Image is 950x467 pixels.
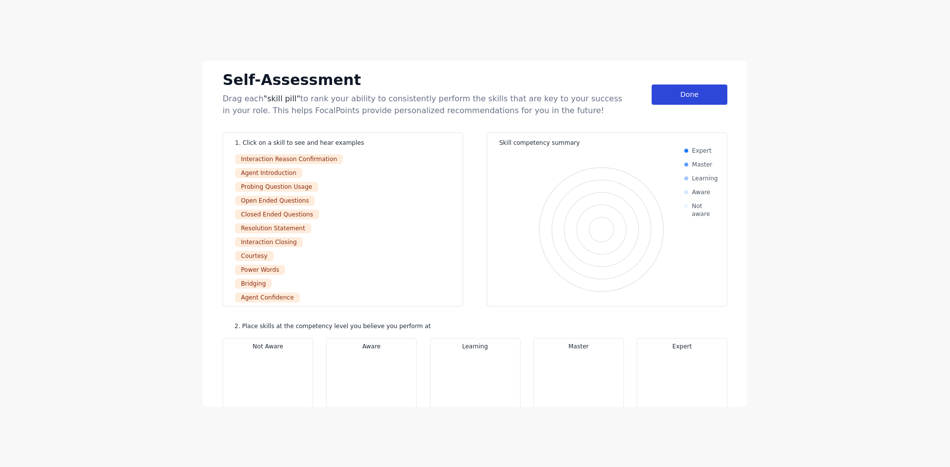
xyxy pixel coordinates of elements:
span: Expert [672,343,692,350]
div: 2. Place skills at the competency level you believe you perform at [235,322,727,330]
div: Agent Introduction [235,168,302,178]
div: Open Ended Questions [235,196,315,206]
div: Closed Ended Questions [235,210,319,219]
span: Learning [462,343,488,350]
div: 1. Click on a skill to see and hear examples [235,139,451,147]
span: "skill pill" [264,94,300,103]
div: Probing Question Usage [235,182,318,192]
div: Power Words [235,265,285,275]
span: Master [569,343,589,350]
div: Courtesy [235,251,274,261]
div: Not aware [692,202,721,218]
div: Bridging [235,279,272,289]
span: Not Aware [253,343,284,350]
div: Expert [692,147,712,155]
div: Chart. Highcharts interactive chart. [519,147,684,312]
div: Master [692,161,712,169]
div: Interaction Closing [235,237,303,247]
div: Resolution Statement [235,223,311,233]
div: Learning [692,174,718,182]
div: Self-Assessment [223,69,626,91]
svg: Interactive chart [519,147,684,312]
div: Done [652,85,727,105]
div: Drag each to rank your ability to consistently perform the skills that are key to your success in... [223,93,626,117]
div: Interaction Reason Confirmation [235,154,343,164]
div: Aware [692,188,711,196]
div: Skill competency summary [499,139,721,147]
div: Agent Confidence [235,293,300,302]
span: Aware [362,343,380,350]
